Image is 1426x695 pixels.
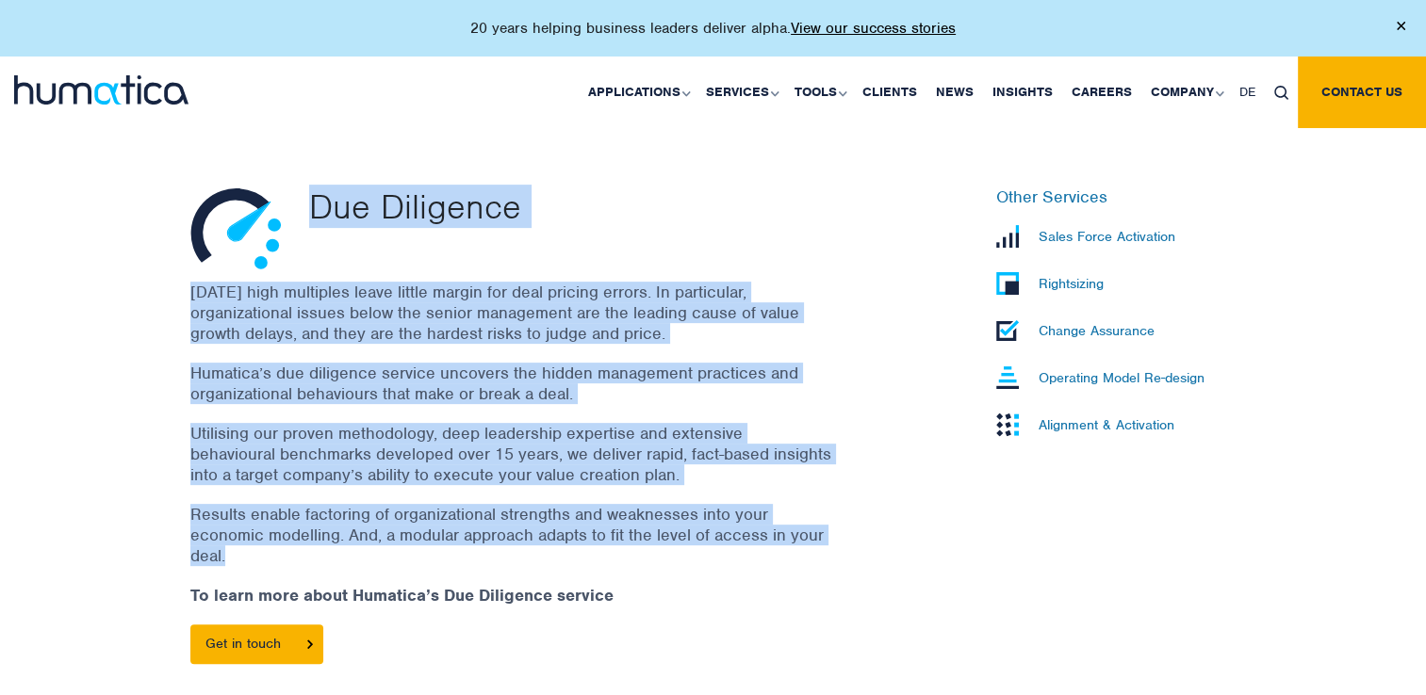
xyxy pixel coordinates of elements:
[1039,228,1175,245] p: Sales Force Activation
[791,19,956,38] a: View our success stories
[1230,57,1265,128] a: DE
[307,639,313,648] img: arrowicon
[996,366,1019,389] img: Operating Model Re-design
[853,57,926,128] a: Clients
[1062,57,1141,128] a: Careers
[1039,369,1205,386] p: Operating Model Re-design
[190,363,831,404] p: Humatica’s due diligence service uncovers the hidden management practices and organizational beha...
[309,187,877,225] p: Due Diligence
[785,57,853,128] a: Tools
[996,225,1019,248] img: Sales Force Activation
[996,412,1019,436] img: Alignment & Activation
[983,57,1062,128] a: Insights
[996,187,1237,208] h6: Other Services
[1141,57,1230,128] a: Company
[190,504,831,566] p: Results enable factoring of organizational strengths and weaknesses into your economic modelling....
[1039,322,1155,339] p: Change Assurance
[1239,84,1255,100] span: DE
[926,57,983,128] a: News
[190,282,831,344] p: [DATE] high multiples leave little margin for deal pricing errors. In particular, organizational ...
[996,272,1019,295] img: Rightsizing
[1274,86,1288,100] img: search_icon
[470,19,956,38] p: 20 years helping business leaders deliver alpha.
[697,57,785,128] a: Services
[190,624,323,664] a: Get in touch
[1039,275,1104,292] p: Rightsizing
[190,187,282,269] img: Due Diligence
[1039,416,1174,433] p: Alignment & Activation
[1298,57,1426,128] a: Contact us
[190,423,831,485] p: Utilising our proven methodology, deep leadership expertise and extensive behavioural benchmarks ...
[996,320,1019,341] img: Change Assurance
[190,585,614,606] strong: To learn more about Humatica’s Due Diligence service
[579,57,697,128] a: Applications
[14,75,188,105] img: logo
